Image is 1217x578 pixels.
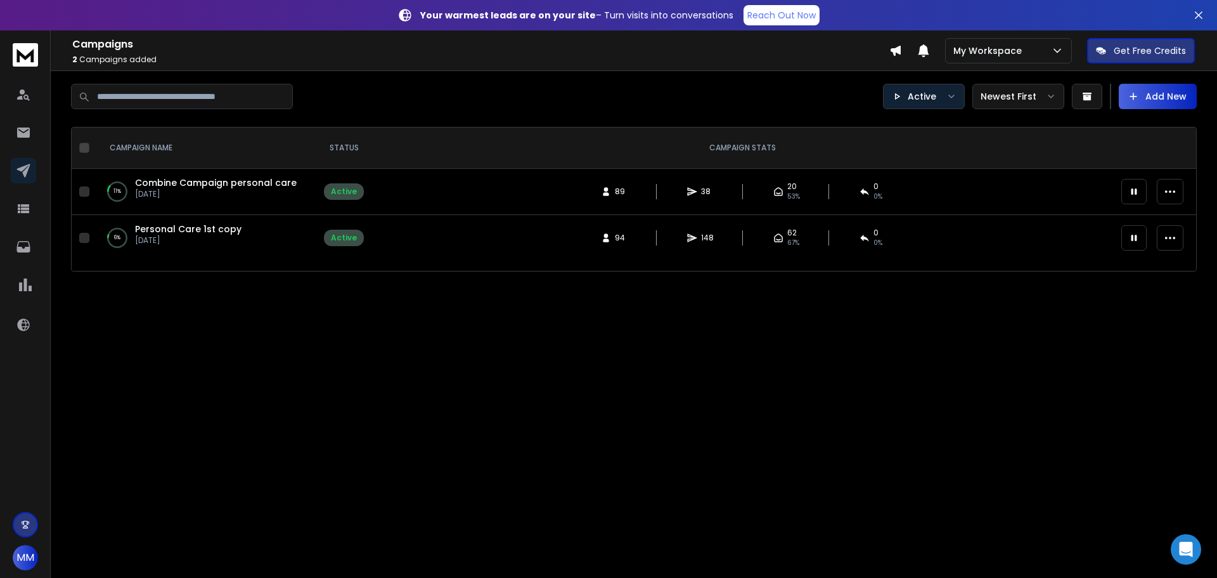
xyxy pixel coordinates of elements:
span: 2 [72,54,77,65]
a: Reach Out Now [744,5,820,25]
span: 89 [615,187,628,197]
p: [DATE] [135,235,241,246]
span: 67 % [787,238,799,248]
div: Open Intercom Messenger [1171,534,1201,565]
span: 0 [873,181,879,192]
td: 11%Combine Campaign personal care[DATE] [94,169,316,215]
h1: Campaigns [72,37,889,52]
p: – Turn visits into conversations [420,9,733,22]
strong: Your warmest leads are on your site [420,9,596,22]
button: Get Free Credits [1087,38,1195,63]
button: MM [13,545,38,570]
td: 6%Personal Care 1st copy[DATE] [94,215,316,261]
img: logo [13,43,38,67]
th: STATUS [316,128,371,169]
span: 0 % [873,192,882,202]
p: Active [908,90,936,103]
p: Campaigns added [72,55,889,65]
span: 148 [701,233,714,243]
span: 0 [873,228,879,238]
span: 20 [787,181,797,192]
button: Add New [1119,84,1197,109]
p: My Workspace [953,44,1027,57]
p: 6 % [114,232,120,244]
div: Active [331,187,357,197]
th: CAMPAIGN STATS [371,128,1114,169]
span: 53 % [787,192,800,202]
p: Reach Out Now [747,9,816,22]
th: CAMPAIGN NAME [94,128,316,169]
a: Personal Care 1st copy [135,223,241,235]
p: 11 % [113,185,121,198]
button: Newest First [972,84,1064,109]
p: Get Free Credits [1114,44,1186,57]
span: 0 % [873,238,882,248]
span: 94 [615,233,628,243]
div: Active [331,233,357,243]
span: 38 [701,187,714,197]
a: Combine Campaign personal care [135,176,297,189]
span: 62 [787,228,797,238]
p: [DATE] [135,189,297,199]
